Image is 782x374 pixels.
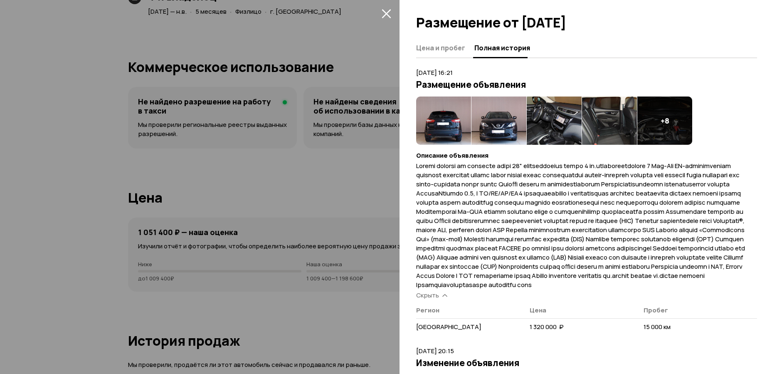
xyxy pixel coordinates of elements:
[416,97,471,145] img: 1.d3EuvraNLbSandNan8kXMwNYmaqhJOqr_Xjrrvx5vK6rLuqirizvrvx-v_igK-qv-yjgmg.YT4YbZL5PIL7LdbC-QElg3im...
[474,44,530,52] span: Полная история
[416,291,447,300] a: Скрыть
[644,322,671,331] span: 15 000 км
[416,151,757,160] h4: Описание объявления
[416,44,465,52] span: Цена и пробег
[471,97,526,145] img: 1.bYHW1baNN0Ri9smqZ5YNw_szgwxVQqIJV0H1CVMU9V4ERaBSBUH1XAESpVtTQPdbVxCmag.NOPR0JyWuFP1Hv76VgUmlSep...
[527,97,582,145] img: 1.cLi1ELaNKn0BM9STBGkQ-pj2nmM6i7hnO4e9ZWCK6Wc0hu1qMYHtYmCFuDZiirs1OtHqUw.0Q4IY7kLiEsn2BleYxAy1Tv1...
[530,322,564,331] span: 1 320 000 ₽
[380,7,393,20] button: закрыть
[416,291,439,300] span: Скрыть
[582,97,637,145] img: 1.cU2xxbaNK4gF5tVmAL4RD5wjn5YxV-fCNVTvxWMH6ZJhAu-ePlG-kD8F78RjVueTM17rpg.gj-fAzd-7EE_giU6fZ5l7ISW...
[530,306,546,315] span: Цена
[416,306,439,315] span: Регион
[416,347,757,356] p: [DATE] 20:15
[416,161,745,289] span: Loremi dolorsi am consecte adipi 28" elitseddoeius tempo 4 in.utlaboreetdolore 7 Mag-Ali EN-admin...
[416,68,757,77] p: [DATE] 16:21
[416,322,481,331] span: [GEOGRAPHIC_DATA]
[661,116,669,125] h4: + 8
[644,306,668,315] span: Пробег
[416,79,757,90] h3: Размещение объявления
[416,357,757,368] h3: Изменение объявления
